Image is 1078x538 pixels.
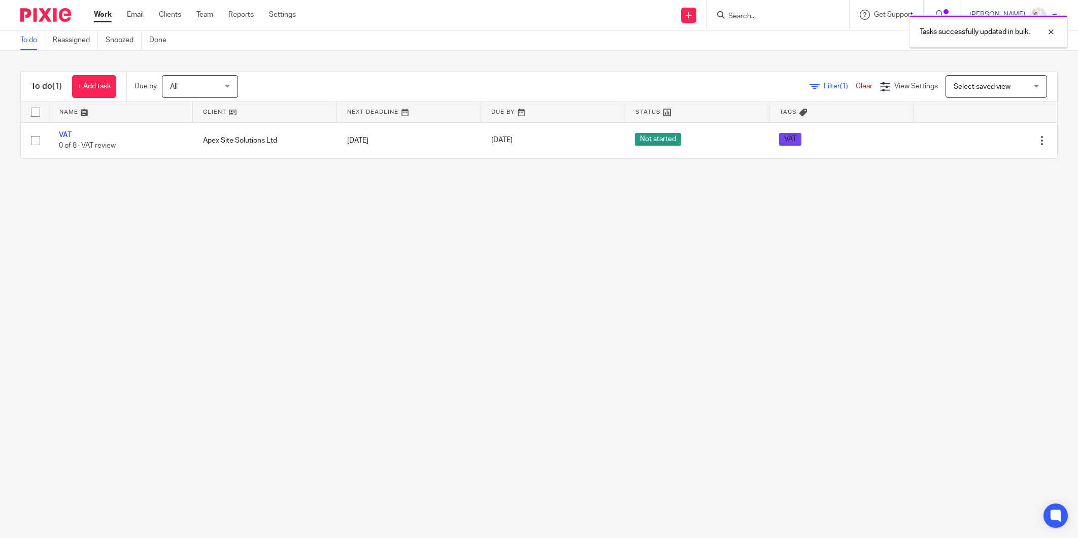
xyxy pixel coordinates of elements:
a: Done [149,30,174,50]
a: To do [20,30,45,50]
h1: To do [31,81,62,92]
span: VAT [779,133,801,146]
a: Team [196,10,213,20]
span: Select saved view [954,83,1010,90]
a: Email [127,10,144,20]
span: Filter [824,83,856,90]
a: VAT [59,131,72,139]
a: Reassigned [53,30,98,50]
td: [DATE] [337,122,481,158]
td: Apex Site Solutions Ltd [193,122,337,158]
a: Clear [856,83,872,90]
a: Clients [159,10,181,20]
span: 0 of 8 · VAT review [59,142,116,149]
a: Work [94,10,112,20]
p: Tasks successfully updated in bulk. [920,27,1030,37]
span: All [170,83,178,90]
span: (1) [840,83,848,90]
span: [DATE] [491,137,513,144]
span: View Settings [894,83,938,90]
span: Tags [780,109,797,115]
a: + Add task [72,75,116,98]
a: Reports [228,10,254,20]
img: Pixie [20,8,71,22]
img: Image.jpeg [1030,7,1047,23]
a: Settings [269,10,296,20]
span: Not started [635,133,681,146]
a: Snoozed [106,30,142,50]
p: Due by [134,81,157,91]
span: (1) [52,82,62,90]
